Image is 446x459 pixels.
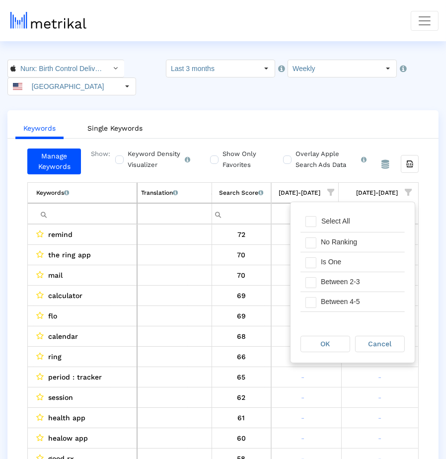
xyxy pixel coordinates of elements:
div: No Ranking [316,232,405,252]
span: Show filter options for column '08/10/25-08/16/25' [405,189,412,196]
td: Filter cell [212,203,271,224]
div: 70 [216,269,268,282]
div: [DATE]-[DATE] [279,186,321,199]
div: [DATE]-[DATE] [356,186,398,199]
a: Keywords [15,119,64,139]
div: Select [379,60,396,77]
div: Keywords [36,186,69,199]
span: health app [48,411,85,424]
div: Select All [316,217,355,226]
div: 8/9/25 [268,391,338,404]
input: Filter cell [36,206,137,222]
img: metrical-logo-light.png [10,12,86,29]
td: Column Translation [137,183,212,203]
div: 61 [216,411,268,424]
div: Export all data [401,155,419,173]
div: Translation [141,186,178,199]
div: 68 [216,330,268,343]
div: 8/16/25 [345,371,415,383]
div: 62 [216,391,268,404]
div: Search Score [219,186,263,199]
div: 8/9/25 [268,432,338,445]
div: 66 [216,350,268,363]
input: Filter cell [138,206,212,222]
span: remind [48,228,73,241]
div: Between 6-10 [316,312,405,331]
div: 72 [216,228,268,241]
a: Manage Keywords [27,149,81,174]
div: OK [300,336,350,352]
div: 70 [216,248,268,261]
div: Between 4-5 [316,292,405,311]
div: Select [258,60,275,77]
td: Column 08/03/25-08/09/25 [261,183,338,203]
div: Cancel [355,336,405,352]
div: Between 2-3 [316,272,405,292]
div: Filter options [290,202,415,363]
div: 8/16/25 [345,391,415,404]
span: Show filter options for column '08/03/25-08/09/25' [328,189,335,196]
div: 69 [216,289,268,302]
span: the ring app [48,248,91,261]
td: Filter cell [28,203,137,224]
label: Show Only Favorites [220,149,264,170]
div: 8/16/25 [345,411,415,424]
div: 65 [216,371,268,383]
div: Show: [81,149,110,174]
td: Column 08/10/25-08/16/25 [338,183,415,203]
div: 8/16/25 [345,432,415,445]
div: 8/9/25 [268,411,338,424]
div: Select [107,60,124,77]
td: Column Keyword [28,183,137,203]
span: calculator [48,289,82,302]
div: 69 [216,309,268,322]
label: Keyword Density Visualizer [125,149,190,170]
div: Is One [316,252,405,272]
span: ring [48,350,62,363]
span: healow app [48,432,88,445]
td: Filter cell [137,203,212,224]
td: Column Search Score [212,183,271,203]
div: Select [119,78,136,95]
span: OK [321,340,330,348]
button: Toggle navigation [411,11,439,31]
span: calendar [48,330,78,343]
div: 60 [216,432,268,445]
span: period : tracker [48,371,102,383]
label: Overlay Apple Search Ads Data [293,149,367,170]
span: mail [48,269,63,282]
span: Cancel [369,340,392,348]
span: session [48,391,73,404]
a: Single Keywords [79,119,150,138]
input: Filter cell [212,206,271,222]
span: flo [48,309,57,322]
div: 8/9/25 [268,371,338,383]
